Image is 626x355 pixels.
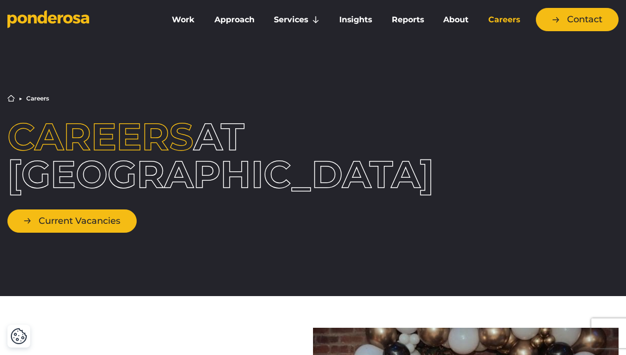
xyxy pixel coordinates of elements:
a: Insights [331,9,380,30]
a: Services [266,9,327,30]
a: Approach [207,9,262,30]
a: Home [7,95,15,102]
li: ▶︎ [19,96,22,101]
a: Current Vacancies [7,209,137,233]
span: Careers [7,113,194,159]
a: Careers [480,9,528,30]
li: Careers [26,96,49,101]
a: Reports [384,9,432,30]
h1: at [GEOGRAPHIC_DATA] [7,118,254,193]
img: Revisit consent button [10,328,27,345]
a: Work [164,9,203,30]
button: Cookie Settings [10,328,27,345]
a: Go to homepage [7,10,149,30]
a: Contact [536,8,619,31]
a: About [436,9,477,30]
